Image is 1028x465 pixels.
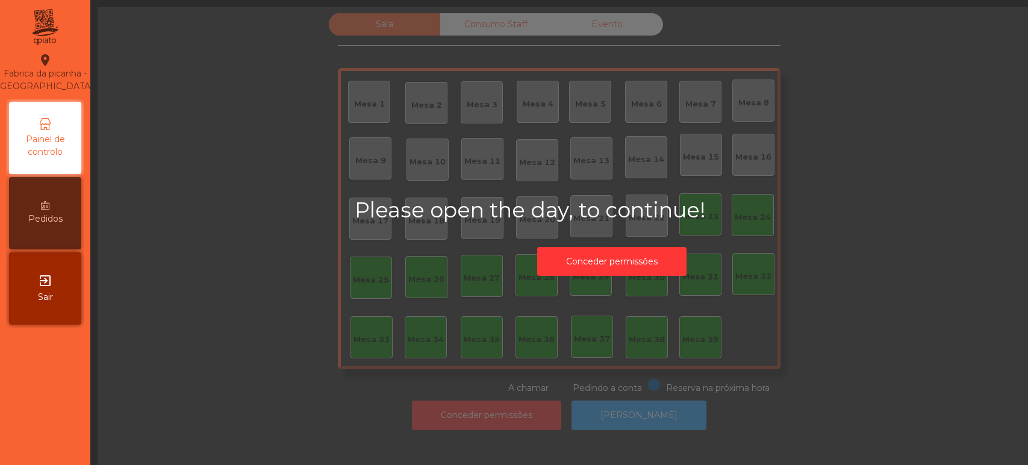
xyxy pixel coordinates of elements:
span: Sair [38,291,53,304]
span: Pedidos [28,213,63,225]
button: Conceder permissões [537,247,687,276]
h2: Please open the day, to continue! [355,198,869,223]
span: Painel de controlo [12,133,78,158]
i: exit_to_app [38,273,52,288]
i: location_on [38,53,52,67]
img: qpiato [30,6,60,48]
